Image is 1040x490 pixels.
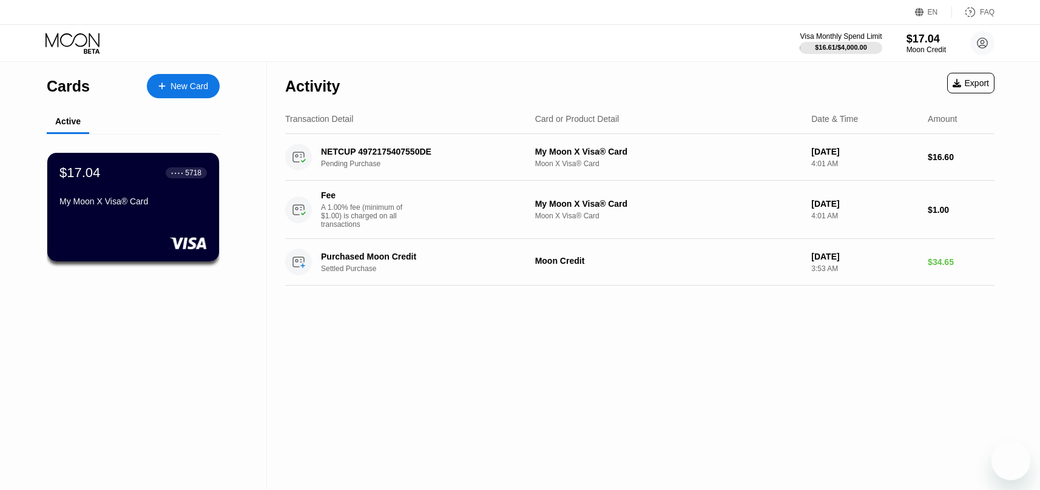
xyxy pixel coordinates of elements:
div: Purchased Moon CreditSettled PurchaseMoon Credit[DATE]3:53 AM$34.65 [285,239,994,286]
div: Visa Monthly Spend Limit$16.61/$4,000.00 [800,32,882,54]
div: [DATE] [811,252,918,261]
div: [DATE] [811,199,918,209]
div: Visa Monthly Spend Limit [800,32,882,41]
div: Purchased Moon Credit [321,252,522,261]
div: Settled Purchase [321,264,537,273]
div: My Moon X Visa® Card [59,196,207,206]
div: Export [947,73,994,93]
div: FAQ [952,6,994,18]
div: Moon Credit [907,45,946,54]
div: EN [915,6,952,18]
div: 5718 [185,169,201,177]
div: $16.61 / $4,000.00 [815,44,867,51]
div: $1.00 [928,205,994,215]
div: New Card [147,74,220,98]
div: Activity [285,78,340,95]
div: ● ● ● ● [171,171,183,175]
div: 3:53 AM [811,264,918,273]
div: Cards [47,78,90,95]
div: $17.04Moon Credit [907,33,946,54]
div: Active [55,116,81,126]
div: Moon X Visa® Card [535,159,802,168]
div: $17.04 [59,165,100,181]
div: Moon Credit [535,256,802,266]
div: My Moon X Visa® Card [535,199,802,209]
div: $17.04 [907,33,946,45]
div: NETCUP 4972175407550DE [321,147,522,156]
div: Card or Product Detail [535,114,620,124]
div: [DATE] [811,147,918,156]
div: Transaction Detail [285,114,353,124]
div: $16.60 [928,152,994,162]
div: 4:01 AM [811,212,918,220]
div: New Card [171,81,208,92]
div: $34.65 [928,257,994,267]
div: FeeA 1.00% fee (minimum of $1.00) is charged on all transactionsMy Moon X Visa® CardMoon X Visa® ... [285,181,994,239]
div: EN [928,8,938,16]
div: Amount [928,114,957,124]
div: Date & Time [811,114,858,124]
div: A 1.00% fee (minimum of $1.00) is charged on all transactions [321,203,412,229]
div: FAQ [980,8,994,16]
div: Pending Purchase [321,159,537,168]
div: NETCUP 4972175407550DEPending PurchaseMy Moon X Visa® CardMoon X Visa® Card[DATE]4:01 AM$16.60 [285,134,994,181]
div: Fee [321,190,406,200]
div: My Moon X Visa® Card [535,147,802,156]
div: Moon X Visa® Card [535,212,802,220]
div: $17.04● ● ● ●5718My Moon X Visa® Card [47,153,219,261]
div: Export [953,78,989,88]
div: 4:01 AM [811,159,918,168]
iframe: Button to launch messaging window [991,441,1030,480]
